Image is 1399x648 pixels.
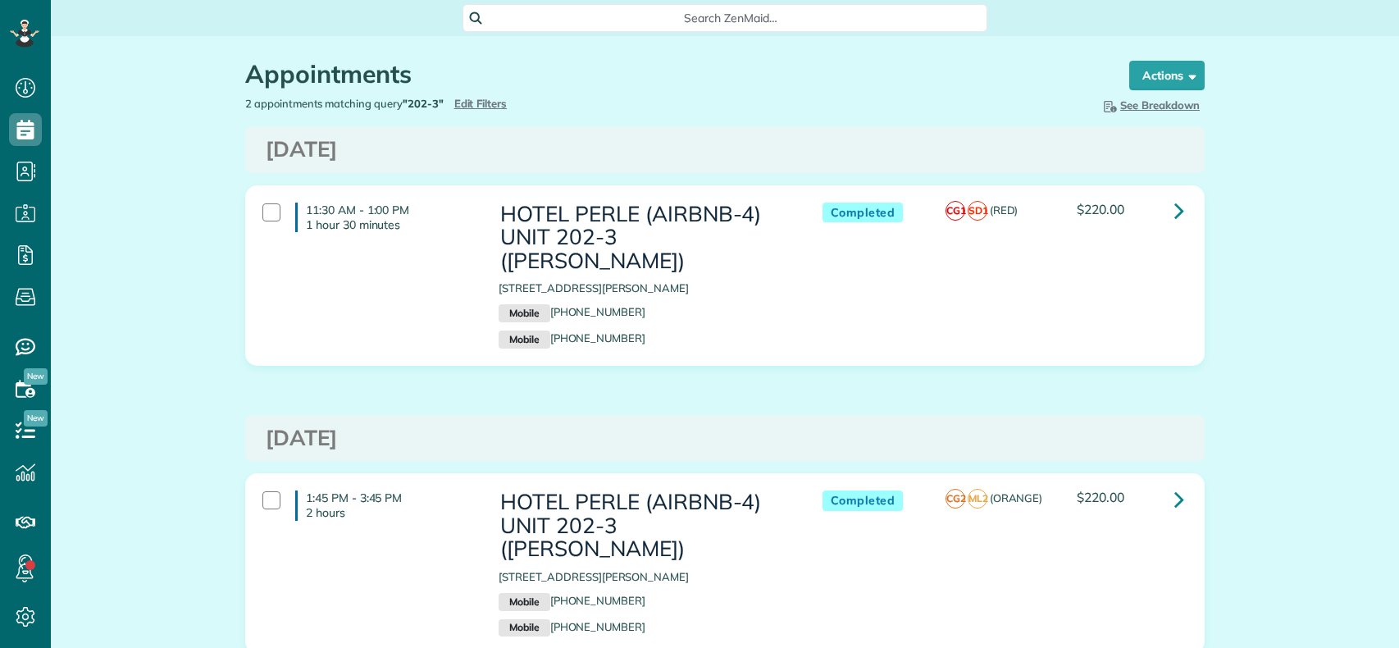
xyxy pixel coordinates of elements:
[454,97,508,110] a: Edit Filters
[990,203,1018,217] span: (RED)
[1129,61,1205,90] button: Actions
[24,368,48,385] span: New
[24,410,48,427] span: New
[499,593,549,611] small: Mobile
[1096,96,1205,114] button: See Breakdown
[968,201,987,221] span: SD1
[245,61,1098,88] h1: Appointments
[499,304,549,322] small: Mobile
[499,305,645,318] a: Mobile[PHONE_NUMBER]
[946,489,965,509] span: CG2
[266,138,1184,162] h3: [DATE]
[499,203,789,273] h3: HOTEL PERLE (AIRBNB-4) UNIT 202-3 ([PERSON_NAME])
[403,97,444,110] strong: "202-3"
[266,427,1184,450] h3: [DATE]
[499,620,645,633] a: Mobile[PHONE_NUMBER]
[295,203,474,232] h4: 11:30 AM - 1:00 PM
[499,331,645,345] a: Mobile[PHONE_NUMBER]
[499,619,549,637] small: Mobile
[1077,489,1124,505] span: $220.00
[823,491,904,511] span: Completed
[306,217,474,232] p: 1 hour 30 minutes
[499,594,645,607] a: Mobile[PHONE_NUMBER]
[990,491,1043,504] span: (ORANGE)
[233,96,725,112] div: 2 appointments matching query
[823,203,904,223] span: Completed
[499,281,789,296] p: [STREET_ADDRESS][PERSON_NAME]
[946,201,965,221] span: CG1
[499,491,789,561] h3: HOTEL PERLE (AIRBNB-4) UNIT 202-3 ([PERSON_NAME])
[1077,201,1124,217] span: $220.00
[499,331,549,349] small: Mobile
[306,505,474,520] p: 2 hours
[1101,98,1200,112] span: See Breakdown
[499,569,789,585] p: [STREET_ADDRESS][PERSON_NAME]
[968,489,987,509] span: ML2
[295,491,474,520] h4: 1:45 PM - 3:45 PM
